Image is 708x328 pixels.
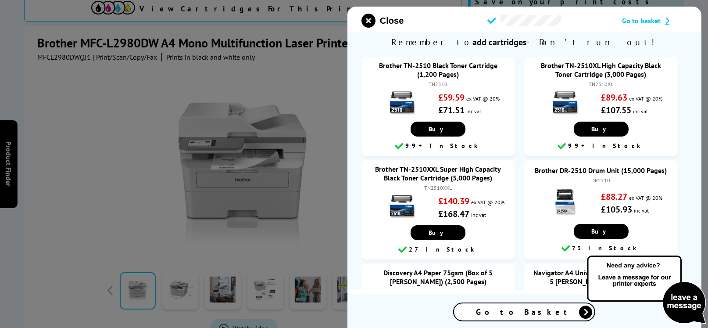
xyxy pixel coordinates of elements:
a: Go to Basket [454,303,596,321]
span: ex VAT @ 20% [466,95,500,102]
div: 99+ In Stock [529,141,673,151]
img: Brother TN-2510 Black Toner Cartridge (1,200 Pages) [386,87,417,118]
span: Buy [592,125,611,133]
a: Brother TN-2510XL High Capacity Black Toner Cartridge (3,000 Pages) [541,61,661,79]
a: Discovery A4 Paper 75gsm (Box of 5 [PERSON_NAME]) (2,500 Pages) [383,268,493,286]
span: inc vat [634,207,649,214]
div: 73 In Stock [529,243,673,254]
strong: £59.59 [438,92,465,103]
span: inc vat [471,212,486,218]
img: Brother TN-2510XXL Super High Capacity Black Toner Cartridge (5,000 Pages) [386,191,417,222]
span: ex VAT @ 20% [629,195,662,201]
img: Brother TN-2510XL High Capacity Black Toner Cartridge (3,000 Pages) [550,87,580,118]
span: Close [380,16,404,26]
span: ex VAT @ 20% [471,199,504,205]
span: Buy [592,227,611,235]
div: 78355AN [370,288,506,295]
span: Buy [429,229,447,237]
span: inc vat [466,108,481,115]
span: Remember to - Don’t run out! [347,32,701,52]
div: DR2510 [533,177,669,184]
span: ex VAT @ 20% [629,95,662,102]
img: Brother DR-2510 Drum Unit (15,000 Pages) [550,187,580,217]
button: close modal [361,14,404,28]
div: TN2510XL [533,81,669,87]
a: Navigator A4 Universal Paper 80gsm (Box of 5 [PERSON_NAME]) (2,500 Pages) [533,268,669,286]
div: 34154GP [533,288,669,295]
strong: £71.51 [438,105,465,116]
strong: £168.47 [438,208,469,220]
strong: £105.93 [601,204,632,215]
strong: £89.63 [601,92,627,103]
a: Brother TN-2510XXL Super High Capacity Black Toner Cartridge (5,000 Pages) [375,165,501,182]
a: Brother DR-2510 Drum Unit (15,000 Pages) [535,166,667,175]
span: Buy [429,125,447,133]
div: TN2510 [370,81,506,87]
div: 99+ In Stock [366,141,510,151]
span: Go to Basket [476,307,573,317]
div: TN2510XXL [370,184,506,191]
div: 27 In Stock [366,245,510,255]
img: Open Live Chat window [585,254,708,326]
a: Brother TN-2510 Black Toner Cartridge (1,200 Pages) [379,61,497,79]
strong: £88.27 [601,191,627,202]
strong: £107.55 [601,105,631,116]
span: inc vat [633,108,648,115]
span: Go to basket [622,16,661,25]
b: add cartridges [473,36,527,48]
strong: £140.39 [438,195,469,207]
a: Go to basket [622,16,687,25]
